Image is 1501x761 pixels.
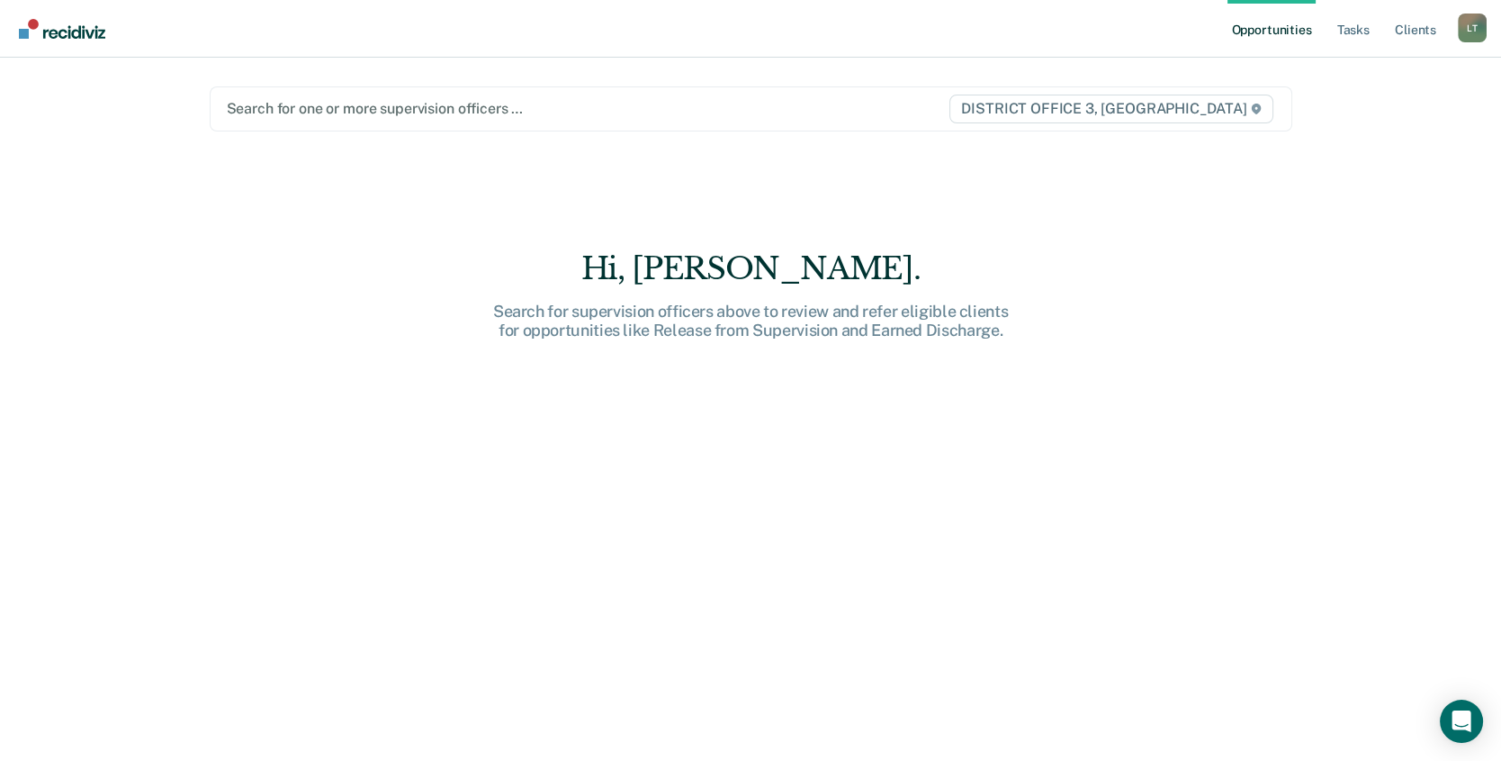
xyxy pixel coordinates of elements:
div: Hi, [PERSON_NAME]. [463,250,1038,287]
button: Profile dropdown button [1458,14,1487,42]
img: Recidiviz [19,19,105,39]
div: Search for supervision officers above to review and refer eligible clients for opportunities like... [463,302,1038,340]
div: L T [1458,14,1487,42]
div: Open Intercom Messenger [1440,700,1483,743]
span: DISTRICT OFFICE 3, [GEOGRAPHIC_DATA] [949,95,1272,123]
